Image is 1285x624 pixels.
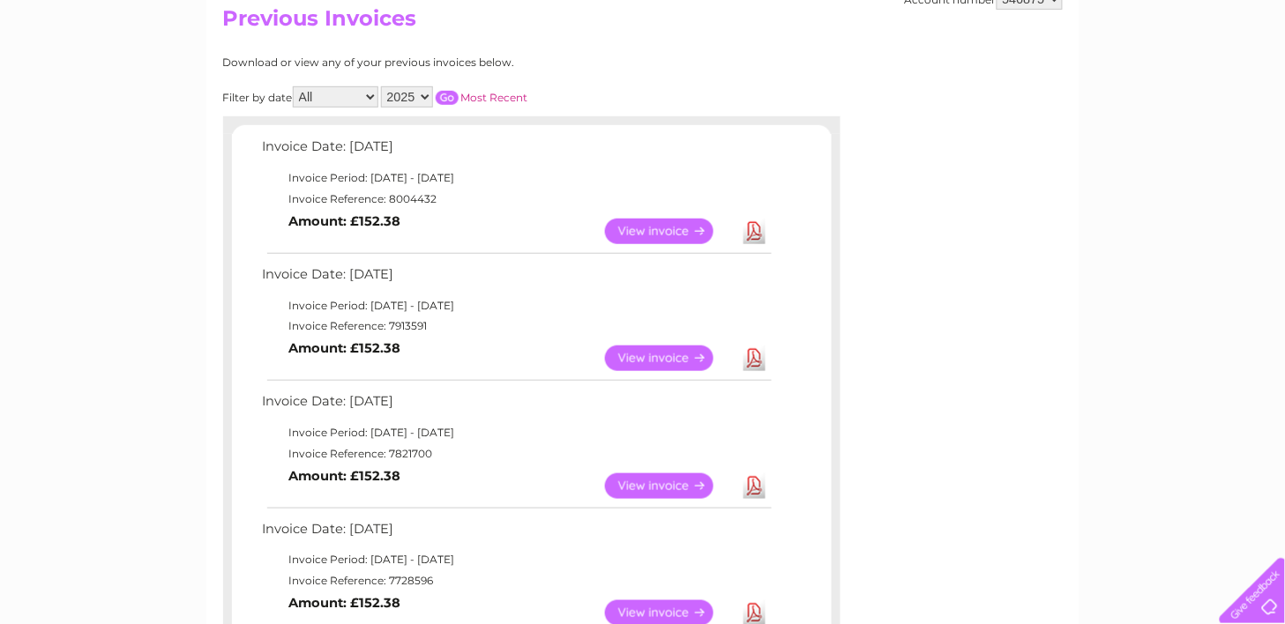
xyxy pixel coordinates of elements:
[289,340,401,356] b: Amount: £152.38
[258,517,774,550] td: Invoice Date: [DATE]
[461,91,528,104] a: Most Recent
[258,167,774,189] td: Invoice Period: [DATE] - [DATE]
[258,316,774,337] td: Invoice Reference: 7913591
[1068,75,1121,88] a: Telecoms
[258,189,774,210] td: Invoice Reference: 8004432
[289,213,401,229] b: Amount: £152.38
[258,135,774,167] td: Invoice Date: [DATE]
[258,443,774,464] td: Invoice Reference: 7821700
[223,56,686,69] div: Download or view any of your previous invoices below.
[743,219,766,244] a: Download
[743,473,766,499] a: Download
[258,295,774,316] td: Invoice Period: [DATE] - [DATE]
[258,263,774,295] td: Invoice Date: [DATE]
[45,46,135,100] img: logo.png
[1168,75,1211,88] a: Contact
[605,345,735,371] a: View
[289,595,401,611] b: Amount: £152.38
[223,86,686,108] div: Filter by date
[258,390,774,422] td: Invoice Date: [DATE]
[258,570,774,591] td: Invoice Reference: 7728596
[1132,75,1157,88] a: Blog
[605,473,735,499] a: View
[258,549,774,570] td: Invoice Period: [DATE] - [DATE]
[223,6,1063,40] h2: Previous Invoices
[1227,75,1268,88] a: Log out
[605,219,735,244] a: View
[258,422,774,443] td: Invoice Period: [DATE] - [DATE]
[289,468,401,484] b: Amount: £152.38
[953,9,1074,31] a: 0333 014 3131
[227,10,1060,85] div: Clear Business is a trading name of Verastar Limited (registered in [GEOGRAPHIC_DATA] No. 3667643...
[1019,75,1057,88] a: Energy
[975,75,1008,88] a: Water
[743,345,766,371] a: Download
